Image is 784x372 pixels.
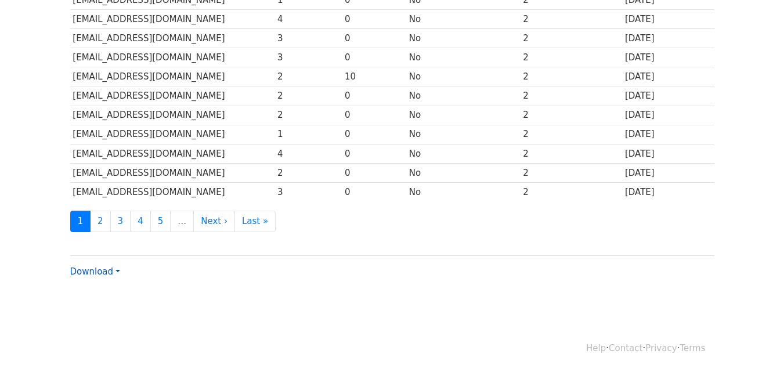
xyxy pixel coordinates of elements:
td: [EMAIL_ADDRESS][DOMAIN_NAME] [70,163,275,182]
td: [DATE] [622,48,714,67]
td: 2 [520,144,622,163]
td: 10 [342,67,406,86]
td: 2 [520,125,622,144]
td: 3 [274,182,342,201]
td: 2 [274,67,342,86]
td: 0 [342,182,406,201]
a: 5 [150,211,171,232]
td: 2 [274,86,342,106]
td: [DATE] [622,86,714,106]
td: 0 [342,29,406,48]
td: [EMAIL_ADDRESS][DOMAIN_NAME] [70,29,275,48]
td: No [406,10,520,29]
td: 2 [520,67,622,86]
td: 2 [520,106,622,125]
td: [DATE] [622,29,714,48]
a: Help [586,343,606,353]
td: 0 [342,106,406,125]
td: [DATE] [622,163,714,182]
a: Next › [193,211,235,232]
iframe: Chat Widget [726,316,784,372]
td: 2 [274,106,342,125]
td: [EMAIL_ADDRESS][DOMAIN_NAME] [70,182,275,201]
td: 0 [342,125,406,144]
a: 2 [90,211,111,232]
a: Last » [234,211,276,232]
td: 2 [520,10,622,29]
td: [DATE] [622,67,714,86]
td: 0 [342,48,406,67]
td: [EMAIL_ADDRESS][DOMAIN_NAME] [70,10,275,29]
td: 4 [274,10,342,29]
td: No [406,86,520,106]
td: 2 [520,86,622,106]
td: [DATE] [622,144,714,163]
td: 2 [520,29,622,48]
td: 2 [274,163,342,182]
td: [EMAIL_ADDRESS][DOMAIN_NAME] [70,144,275,163]
td: 1 [274,125,342,144]
td: No [406,67,520,86]
td: [EMAIL_ADDRESS][DOMAIN_NAME] [70,86,275,106]
td: 2 [520,163,622,182]
a: Contact [609,343,642,353]
td: No [406,125,520,144]
td: No [406,29,520,48]
td: [DATE] [622,10,714,29]
td: [DATE] [622,106,714,125]
a: Terms [680,343,705,353]
a: 4 [130,211,151,232]
a: 3 [110,211,131,232]
td: No [406,182,520,201]
td: 2 [520,182,622,201]
td: [EMAIL_ADDRESS][DOMAIN_NAME] [70,106,275,125]
td: [DATE] [622,125,714,144]
td: No [406,144,520,163]
td: [DATE] [622,182,714,201]
td: 0 [342,10,406,29]
td: No [406,106,520,125]
a: Privacy [645,343,677,353]
td: 3 [274,48,342,67]
td: 3 [274,29,342,48]
td: 0 [342,86,406,106]
td: 2 [520,48,622,67]
a: Download [70,266,120,277]
td: No [406,163,520,182]
td: No [406,48,520,67]
td: 4 [274,144,342,163]
td: [EMAIL_ADDRESS][DOMAIN_NAME] [70,125,275,144]
td: [EMAIL_ADDRESS][DOMAIN_NAME] [70,48,275,67]
a: 1 [70,211,91,232]
td: 0 [342,144,406,163]
td: 0 [342,163,406,182]
td: [EMAIL_ADDRESS][DOMAIN_NAME] [70,67,275,86]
